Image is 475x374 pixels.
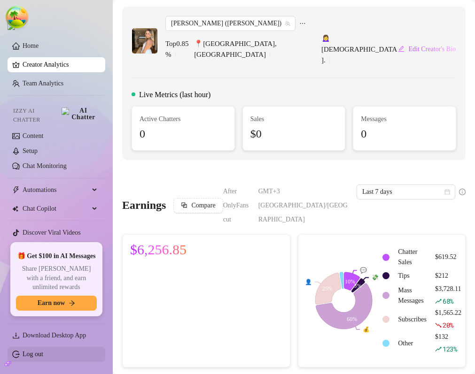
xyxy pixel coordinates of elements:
div: $3,728.11 [435,284,461,307]
div: 0 [140,125,227,143]
span: build [5,360,11,367]
span: 68 % [443,297,453,305]
span: Top 0.85 % [165,38,194,61]
span: Compare [191,202,215,209]
span: block [181,202,187,208]
span: calendar [444,189,450,195]
a: Chat Monitoring [23,162,67,169]
img: AI Chatter [62,107,98,121]
td: Subscribes [394,308,430,331]
a: Creator Analytics [23,57,98,72]
td: Tips [394,268,430,283]
button: Earn nowarrow-right [16,296,97,311]
span: 🎁 Get $100 in AI Messages [17,252,96,261]
button: Compare [173,198,223,213]
a: Discover Viral Videos [23,229,81,236]
span: Messages [361,114,448,124]
span: Live Metrics (last hour) [139,89,210,100]
div: 0 [361,125,448,143]
span: Charli (charlisayshi) [171,16,290,31]
text: 👤 [304,279,311,286]
span: Active Chatters [140,114,227,124]
div: $0 [250,125,338,143]
a: Content [23,132,43,139]
span: GMT+3 [GEOGRAPHIC_DATA]/[GEOGRAPHIC_DATA] [258,184,351,227]
span: $6,256.85 [130,242,187,257]
a: Team Analytics [23,80,63,87]
span: Download Desktop App [23,332,86,339]
a: Home [23,42,39,49]
span: 123 % [443,344,457,353]
span: team [285,21,290,26]
a: Log out [23,351,43,358]
span: fall [435,322,442,328]
span: rise [435,298,442,305]
span: info-circle [459,189,466,195]
div: $1,565.22 [435,308,461,331]
td: Chatter Sales [394,247,430,267]
span: arrow-right [69,300,75,306]
span: 20 % [443,321,453,329]
h3: Earnings [122,198,166,213]
span: thunderbolt [12,186,20,194]
img: Chat Copilot [12,206,18,212]
img: Charli [132,28,157,53]
a: Setup [23,147,38,154]
button: Edit Creator's Bio [397,42,456,57]
span: Chat Copilot [23,201,89,216]
span: edit [398,46,405,52]
span: Izzy AI Chatter [13,107,58,124]
button: Open Tanstack query devtools [8,8,26,26]
div: $132 [435,332,461,355]
div: $619.52 [435,252,461,262]
text: 💰 [363,326,370,333]
span: rise [435,346,442,352]
td: Other [394,332,430,355]
text: 💸 [372,274,379,281]
span: Sales [250,114,338,124]
span: Automations [23,183,89,198]
span: Edit Creator's Bio [408,46,456,53]
span: 🙍‍♀️ [DEMOGRAPHIC_DATA]. [321,33,398,66]
span: After OnlyFans cut [223,184,253,227]
span: Earn now [38,299,65,307]
div: $212 [435,271,461,281]
span: Last 7 days [362,185,450,199]
span: Share [PERSON_NAME] with a friend, and earn unlimited rewards [16,264,97,292]
span: download [12,332,20,339]
td: Mass Messages [394,284,430,307]
span: ellipsis [299,16,306,31]
span: 📍 [GEOGRAPHIC_DATA], [GEOGRAPHIC_DATA] [194,38,321,61]
text: 💬 [360,267,367,274]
